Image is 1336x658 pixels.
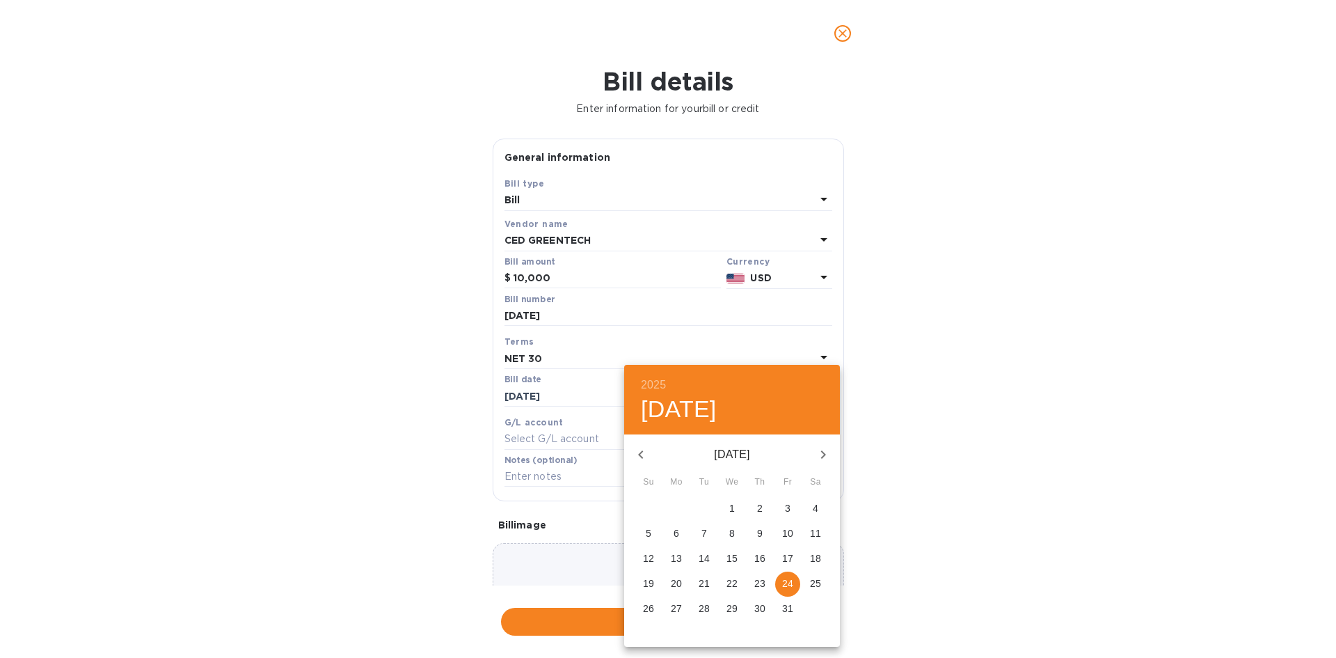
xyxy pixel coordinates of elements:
p: 13 [671,551,682,565]
button: 3 [775,496,800,522]
p: 21 [699,577,710,590]
button: 21 [692,572,717,597]
button: 13 [664,547,689,572]
button: 12 [636,547,661,572]
button: 25 [803,572,828,597]
p: 26 [643,602,654,616]
p: 14 [699,551,710,565]
button: 20 [664,572,689,597]
p: 1 [729,501,735,515]
p: 6 [674,526,679,540]
p: 22 [726,577,738,590]
button: 11 [803,522,828,547]
p: 29 [726,602,738,616]
p: 2 [757,501,763,515]
span: Mo [664,476,689,489]
button: 16 [747,547,772,572]
p: 18 [810,551,821,565]
button: 10 [775,522,800,547]
button: [DATE] [641,395,717,424]
p: 23 [754,577,765,590]
p: 19 [643,577,654,590]
button: 27 [664,597,689,622]
button: 2 [747,496,772,522]
span: Sa [803,476,828,489]
button: 1 [719,496,745,522]
p: 16 [754,551,765,565]
span: Fr [775,476,800,489]
p: 28 [699,602,710,616]
button: 7 [692,522,717,547]
p: 9 [757,526,763,540]
button: 22 [719,572,745,597]
button: 30 [747,597,772,622]
span: We [719,476,745,489]
button: 31 [775,597,800,622]
p: 17 [782,551,793,565]
p: 25 [810,577,821,590]
p: 24 [782,577,793,590]
button: 18 [803,547,828,572]
button: 5 [636,522,661,547]
button: 28 [692,597,717,622]
button: 2025 [641,375,666,395]
p: 30 [754,602,765,616]
p: [DATE] [658,446,806,463]
button: 24 [775,572,800,597]
p: 20 [671,577,682,590]
span: Su [636,476,661,489]
p: 8 [729,526,735,540]
button: 9 [747,522,772,547]
button: 4 [803,496,828,522]
p: 31 [782,602,793,616]
p: 3 [785,501,790,515]
span: Tu [692,476,717,489]
p: 7 [701,526,707,540]
span: Th [747,476,772,489]
p: 12 [643,551,654,565]
button: 26 [636,597,661,622]
button: 6 [664,522,689,547]
p: 11 [810,526,821,540]
button: 17 [775,547,800,572]
button: 15 [719,547,745,572]
p: 5 [646,526,651,540]
p: 10 [782,526,793,540]
button: 19 [636,572,661,597]
button: 29 [719,597,745,622]
p: 4 [813,501,818,515]
button: 14 [692,547,717,572]
p: 27 [671,602,682,616]
button: 23 [747,572,772,597]
p: 15 [726,551,738,565]
button: 8 [719,522,745,547]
